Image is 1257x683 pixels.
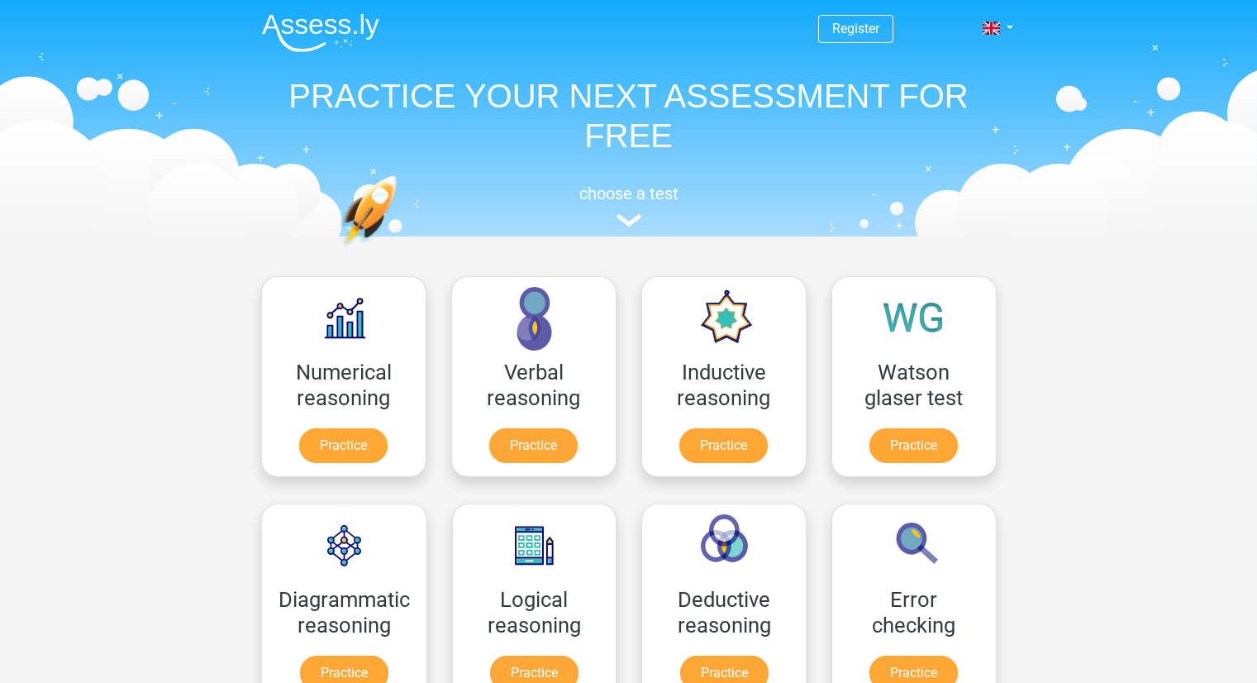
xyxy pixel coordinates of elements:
[249,184,1009,227] a: choose a test
[262,13,379,52] img: Assessly
[832,21,879,36] a: Register
[249,184,1009,203] h5: choose a test
[299,428,388,463] a: Practice
[869,428,958,463] a: Practice
[679,428,768,463] a: Practice
[249,76,1009,155] h1: PRACTICE YOUR NEXT ASSESSMENT FOR FREE
[340,175,461,325] img: practice
[617,214,641,227] img: assessment
[489,428,578,463] a: Practice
